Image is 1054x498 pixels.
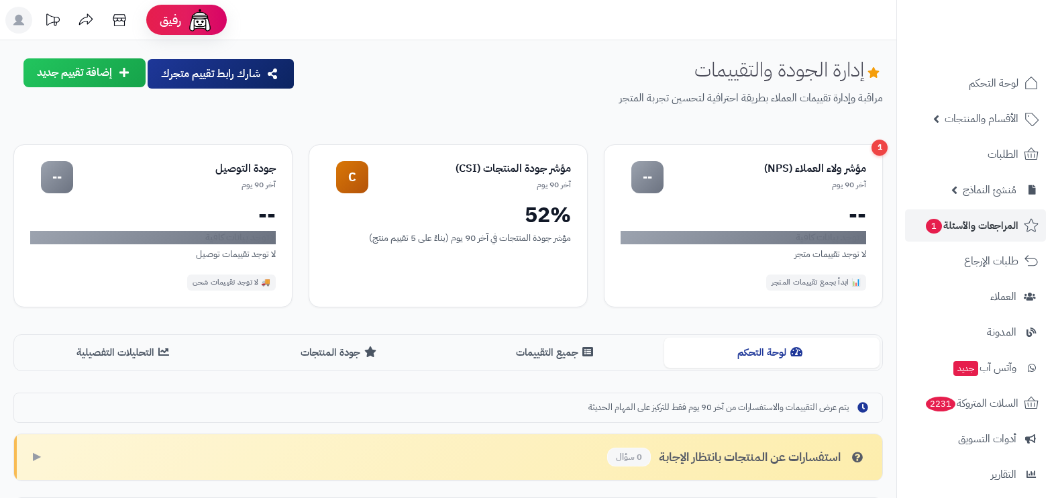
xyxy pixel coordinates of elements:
[621,247,866,261] div: لا توجد تقييمات متجر
[905,458,1046,491] a: التقارير
[233,338,449,368] button: جودة المنتجات
[448,338,664,368] button: جميع التقييمات
[987,323,1016,342] span: المدونة
[694,58,883,81] h1: إدارة الجودة والتقييمات
[905,209,1046,242] a: المراجعات والأسئلة1
[905,423,1046,455] a: أدوات التسويق
[607,448,651,467] span: 0 سؤال
[963,181,1016,199] span: مُنشئ النماذج
[953,361,978,376] span: جديد
[905,316,1046,348] a: المدونة
[17,338,233,368] button: التحليلات التفصيلية
[872,140,888,156] div: 1
[664,179,866,191] div: آخر 90 يوم
[325,231,571,245] div: مؤشر جودة المنتجات في آخر 90 يوم (بناءً على 5 تقييم منتج)
[905,387,1046,419] a: السلات المتروكة2231
[925,394,1018,413] span: السلات المتروكة
[588,401,849,414] span: يتم عرض التقييمات والاستفسارات من آخر 90 يوم فقط للتركيز على المهام الحديثة
[41,161,73,193] div: --
[905,67,1046,99] a: لوحة التحكم
[926,397,955,411] span: 2231
[945,109,1018,128] span: الأقسام والمنتجات
[33,449,41,464] span: ▶
[73,179,276,191] div: آخر 90 يوم
[988,145,1018,164] span: الطلبات
[160,12,181,28] span: رفيق
[336,161,368,193] div: C
[926,219,942,234] span: 1
[30,247,276,261] div: لا توجد تقييمات توصيل
[958,430,1016,448] span: أدوات التسويق
[964,252,1018,270] span: طلبات الإرجاع
[368,179,571,191] div: آخر 90 يوم
[187,7,213,34] img: ai-face.png
[969,74,1018,93] span: لوحة التحكم
[621,204,866,226] div: --
[148,59,294,89] button: شارك رابط تقييم متجرك
[306,91,883,106] p: مراقبة وإدارة تقييمات العملاء بطريقة احترافية لتحسين تجربة المتجر
[990,287,1016,306] span: العملاء
[73,161,276,177] div: جودة التوصيل
[905,352,1046,384] a: وآتس آبجديد
[664,161,866,177] div: مؤشر ولاء العملاء (NPS)
[905,245,1046,277] a: طلبات الإرجاع
[36,7,69,37] a: تحديثات المنصة
[23,58,146,87] button: إضافة تقييم جديد
[766,275,866,291] div: 📊 ابدأ بجمع تقييمات المتجر
[621,231,866,244] div: لا توجد بيانات كافية
[664,338,880,368] button: لوحة التحكم
[187,275,276,291] div: 🚚 لا توجد تقييمات شحن
[905,281,1046,313] a: العملاء
[30,204,276,226] div: --
[325,204,571,226] div: 52%
[925,216,1018,235] span: المراجعات والأسئلة
[607,448,866,467] div: استفسارات عن المنتجات بانتظار الإجابة
[631,161,664,193] div: --
[30,231,276,244] div: لا توجد بيانات كافية
[991,465,1016,484] span: التقارير
[952,358,1016,377] span: وآتس آب
[368,161,571,177] div: مؤشر جودة المنتجات (CSI)
[905,138,1046,170] a: الطلبات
